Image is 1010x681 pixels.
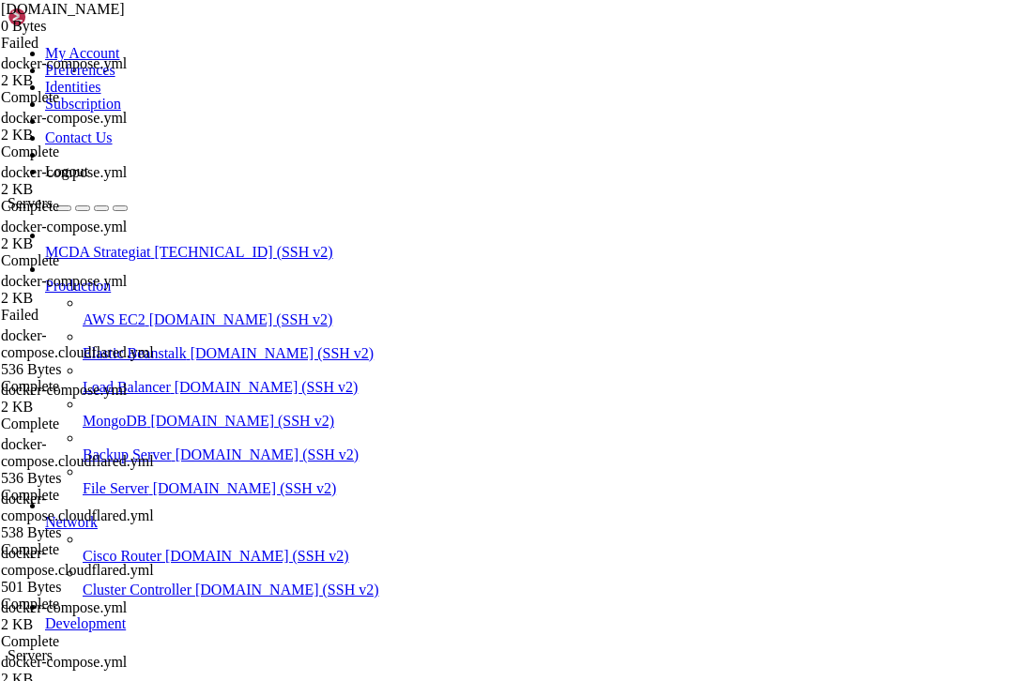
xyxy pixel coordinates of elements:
x-row: *** System restart required *** [8,374,765,390]
x-row: See [URL][DOMAIN_NAME] or run: sudo pro status [8,326,765,342]
span: docker-compose.yml [1,273,178,307]
span: docker-compose.cloudflared.yml [1,436,178,487]
div: Complete [1,487,178,504]
div: 538 Bytes [1,524,178,541]
div: Complete [1,144,178,160]
div: (26, 25) [213,406,221,422]
span: docker-compose.yml [1,110,178,144]
div: Complete [1,252,178,269]
div: Failed [1,307,178,324]
x-row: * Documentation: [URL][DOMAIN_NAME] [8,39,765,55]
span: docker-compose.cloudflared.yml [1,545,154,578]
div: Complete [1,541,178,558]
span: docker-compose.yml [1,599,178,633]
div: Complete [1,198,178,215]
div: 2 KB [1,72,178,89]
div: Complete [1,89,178,106]
x-row: System load: 0.06 Processes: 155 [8,135,765,151]
x-row: Memory usage: 52% IPv4 address for eth0: [TECHNICAL_ID] [8,167,765,183]
span: docker-compose.yml [1,164,127,180]
span: docker-compose.yml [1,55,127,71]
x-row: 9 updates can be applied immediately. [8,263,765,279]
span: docker-compose.cloudflared.yml [1,491,154,523]
span: docker-compose.yml [1,219,178,252]
x-row: Usage of /: 18.8% of 37.23GB Users logged in: 0 [8,151,765,167]
div: Failed [1,35,178,52]
span: docker-compose.cloudflared.yml [1,327,178,378]
x-row: * Support: [URL][DOMAIN_NAME] [8,71,765,87]
span: docker-compose.yml [1,654,127,670]
span: [DOMAIN_NAME] [1,1,125,17]
x-row: Expanded Security Maintenance for Applications is not enabled. [8,231,765,247]
div: 536 Bytes [1,361,178,378]
span: docker-compose.yml [1,273,127,289]
span: bot1.shaftbot.fi [1,1,178,35]
span: docker-compose.yml [1,599,127,615]
div: 2 KB [1,290,178,307]
div: 536 Bytes [1,470,178,487]
span: docker-compose.yml [1,382,127,398]
span: docker-compose.yml [1,164,178,198]
div: Complete [1,633,178,650]
span: docker-compose.yml [1,382,178,416]
x-row: Swap usage: 0% IPv6 address for eth0: [TECHNICAL_ID] [8,183,765,199]
div: 0 Bytes [1,18,178,35]
span: docker-compose.yml [1,110,127,126]
div: Complete [1,416,178,432]
span: docker-compose.cloudflared.yml [1,436,154,469]
div: Complete [1,596,178,613]
x-row: root@ubuntu-4gb-hel1-1:~# [8,406,765,422]
x-row: Last login: [DATE] from [TECHNICAL_ID] [8,390,765,406]
span: docker-compose.cloudflared.yml [1,545,178,596]
div: 2 KB [1,616,178,633]
div: 2 KB [1,181,178,198]
x-row: System information as of [DATE] [8,103,765,119]
span: docker-compose.cloudflared.yml [1,327,154,360]
span: docker-compose.yml [1,219,127,235]
x-row: To see these additional updates run: apt list --upgradable [8,279,765,295]
span: docker-compose.cloudflared.yml [1,491,178,541]
div: 501 Bytes [1,579,178,596]
div: 2 KB [1,127,178,144]
div: 2 KB [1,235,178,252]
x-row: * Management: [URL][DOMAIN_NAME] [8,55,765,71]
div: Complete [1,378,178,395]
x-row: Enable ESM Apps to receive additional future security updates. [8,310,765,326]
span: docker-compose.yml [1,55,178,89]
x-row: Welcome to Ubuntu 24.04.3 LTS (GNU/Linux 6.8.0-71-generic aarch64) [8,8,765,23]
div: 2 KB [1,399,178,416]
